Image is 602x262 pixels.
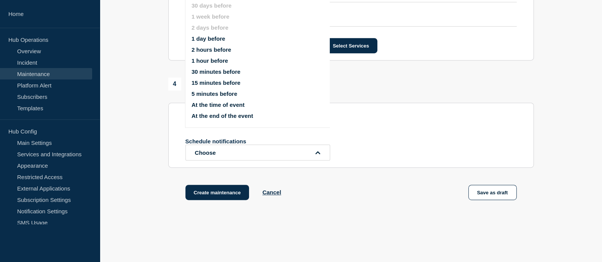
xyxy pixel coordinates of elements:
[262,189,281,195] button: Cancel
[192,57,228,64] button: 1 hour before
[192,2,232,9] button: 30 days before
[185,144,330,160] button: open dropdown
[192,79,240,86] button: 15 minutes before
[168,78,227,91] div: Notifications
[192,68,240,75] button: 30 minutes before
[324,38,377,53] button: Select Services
[192,35,225,42] button: 1 day before
[192,102,244,108] button: At the time of event
[185,185,249,200] button: Create maintenance
[185,138,307,144] p: Schedule notifications
[192,46,231,53] button: 2 hours before
[192,13,229,20] button: 1 week before
[468,185,517,200] button: Save as draft
[192,24,228,31] button: 2 days before
[168,78,181,91] span: 4
[192,113,253,119] button: At the end of the event
[192,91,237,97] button: 5 minutes before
